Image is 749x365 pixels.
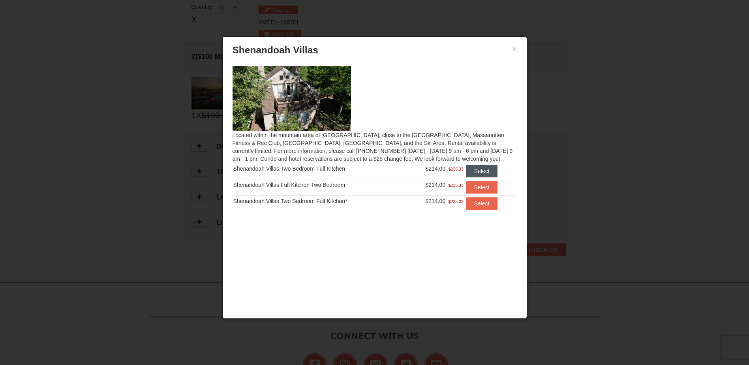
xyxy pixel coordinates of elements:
span: $235.33 [449,198,464,205]
button: Select [466,181,497,194]
span: $214.00 [425,182,445,188]
span: $214.00 [425,166,445,172]
span: Shenandoah Villas [233,45,318,55]
span: $235.33 [449,165,464,173]
div: Shenandoah Villas Two Bedroom Full Kitchen [233,165,404,173]
div: Shenandoah Villas Full Kitchen Two Bedroom [233,181,404,189]
div: Located within the mountain area of [GEOGRAPHIC_DATA], close to the [GEOGRAPHIC_DATA], Massanutte... [227,60,523,226]
div: Shenandoah Villas Two Bedroom Full Kitchen* [233,197,404,205]
button: Select [466,197,497,210]
img: 19219019-2-e70bf45f.jpg [233,66,351,131]
button: Select [466,165,497,177]
span: $235.33 [449,181,464,189]
span: $214.00 [425,198,445,204]
button: × [512,45,517,53]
